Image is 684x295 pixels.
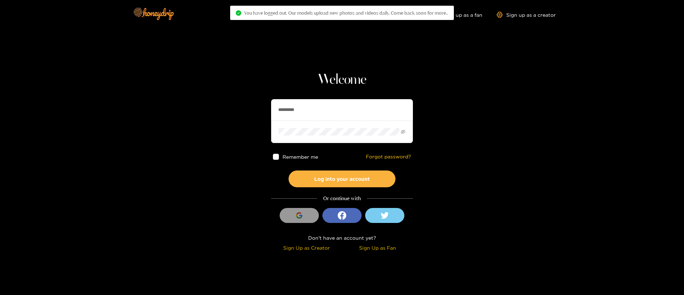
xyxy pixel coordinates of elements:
a: Forgot password? [366,154,411,160]
span: You have logged out. Our models upload new photos and videos daily. Come back soon for more.. [244,10,448,16]
h1: Welcome [271,71,413,88]
div: Don't have an account yet? [271,234,413,242]
span: eye-invisible [401,129,405,134]
a: Sign up as a creator [497,12,556,18]
span: check-circle [236,10,241,16]
div: Sign Up as Fan [344,244,411,252]
span: Remember me [283,154,318,159]
div: Sign Up as Creator [273,244,340,252]
div: Or continue with [271,194,413,203]
a: Sign up as a fan [434,12,482,18]
button: Log into your account [289,171,395,187]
